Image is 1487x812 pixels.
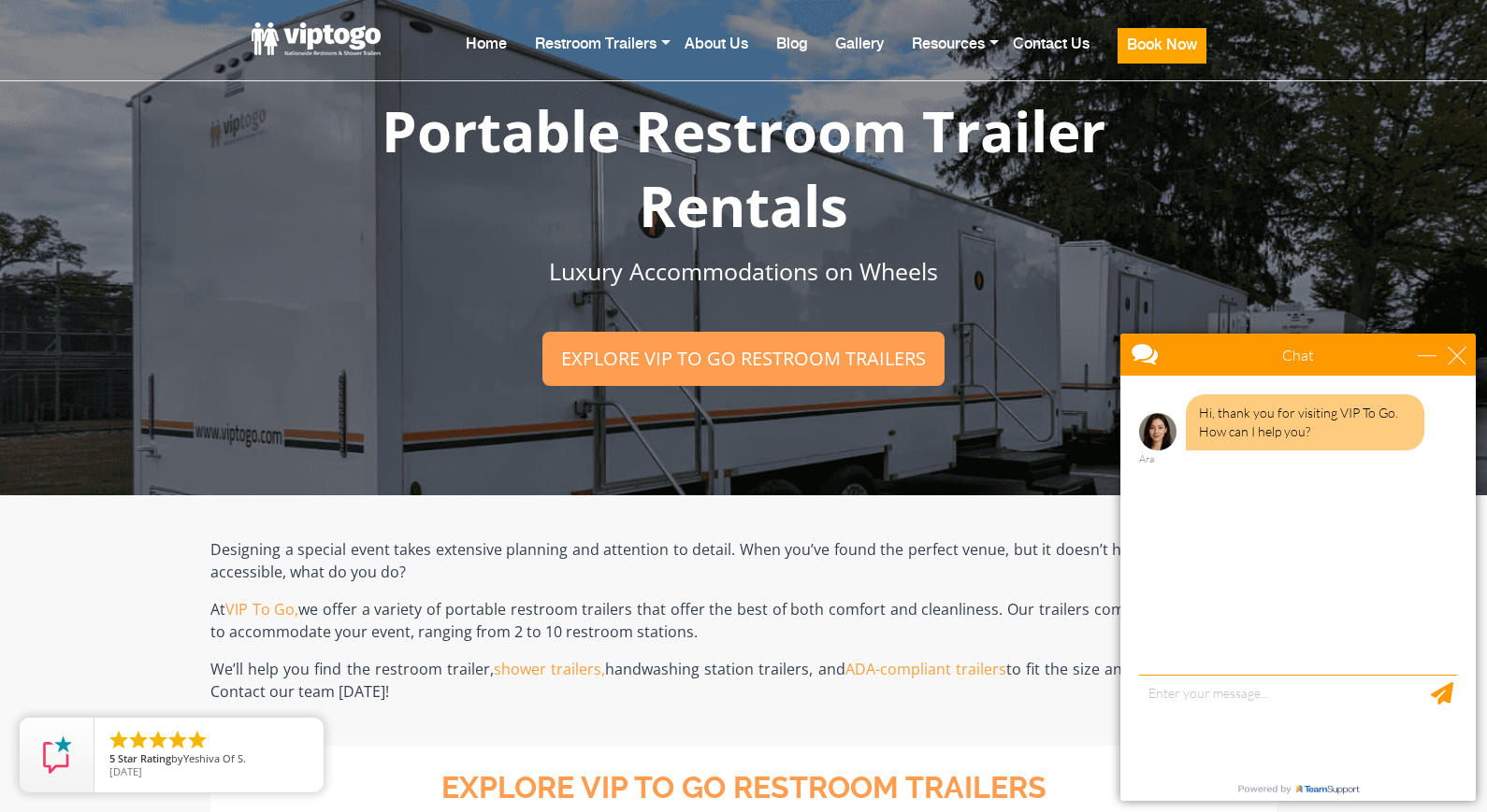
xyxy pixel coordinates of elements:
span: by [109,753,309,766]
a: Gallery [821,20,898,93]
span: Luxury Accommodations on Wheels [549,255,938,287]
li:  [166,729,189,751]
img: Review Rating [38,736,76,774]
span: Yeshiva Of S. [183,751,246,765]
span: 5 [109,751,115,765]
li:  [108,729,130,751]
button: Book Now [1118,28,1206,64]
li:  [186,729,209,751]
a: Contact Us [999,20,1104,93]
p: We’ll help you find the restroom trailer, handwashing station trailers, and to fit the size and n... [210,658,1277,703]
li:  [147,729,169,751]
span: [DATE] [109,764,142,778]
a: About Us [671,20,762,93]
a: Home [452,20,521,93]
li:  [127,729,150,751]
iframe: Live Chat Box [1109,322,1487,812]
p: At we offer a variety of portable restroom trailers that offer the best of both comfort and clean... [210,598,1277,643]
a: Blog [762,20,821,93]
a: Resources [898,20,999,93]
a: shower trailers, [494,659,605,679]
span: Star Rating [118,751,171,765]
a: ADA-compliant trailers [845,659,1006,679]
p: Designing a special event takes extensive planning and attention to detail. When you’ve found the... [210,538,1277,583]
a: Explore VIP To Go restroom trailers [542,332,945,385]
h3: explore vip to go restroom trailers [237,772,1250,805]
span: Portable Restroom Trailer Rentals [382,93,1105,244]
a: Restroom Trailers [521,20,671,93]
a: Book Now [1104,20,1220,104]
a: VIP To Go, [225,599,298,620]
